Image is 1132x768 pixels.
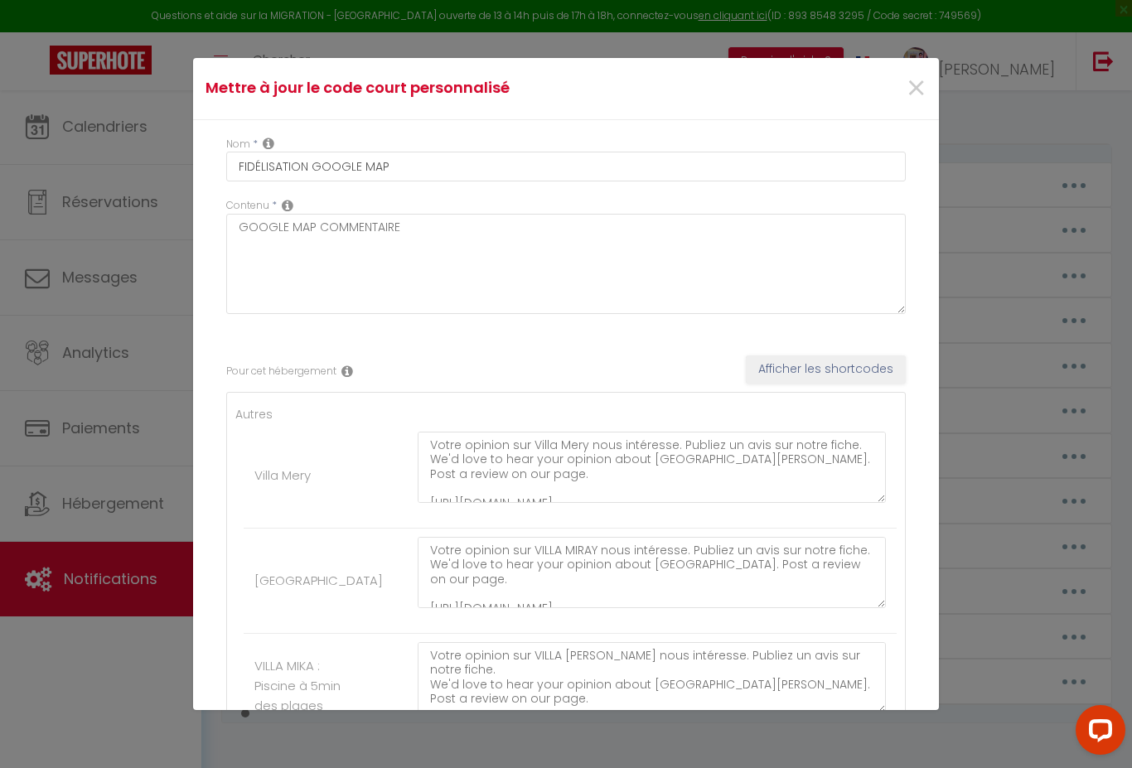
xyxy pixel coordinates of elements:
[282,199,293,212] i: Replacable content
[906,64,926,114] span: ×
[906,71,926,107] button: Close
[341,365,353,378] i: Rental
[254,656,341,715] label: VILLA MIKA : Piscine à 5min des plages
[263,137,274,150] i: Custom short code name
[226,198,269,214] label: Contenu
[746,355,906,384] button: Afficher les shortcodes
[254,466,311,485] label: Villa Mery
[226,137,250,152] label: Nom
[1062,698,1132,768] iframe: LiveChat chat widget
[226,364,336,379] label: Pour cet hébergement
[206,76,679,99] h4: Mettre à jour le code court personnalisé
[254,571,383,591] label: [GEOGRAPHIC_DATA]
[226,152,906,181] input: Custom code name
[235,405,273,423] label: Autres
